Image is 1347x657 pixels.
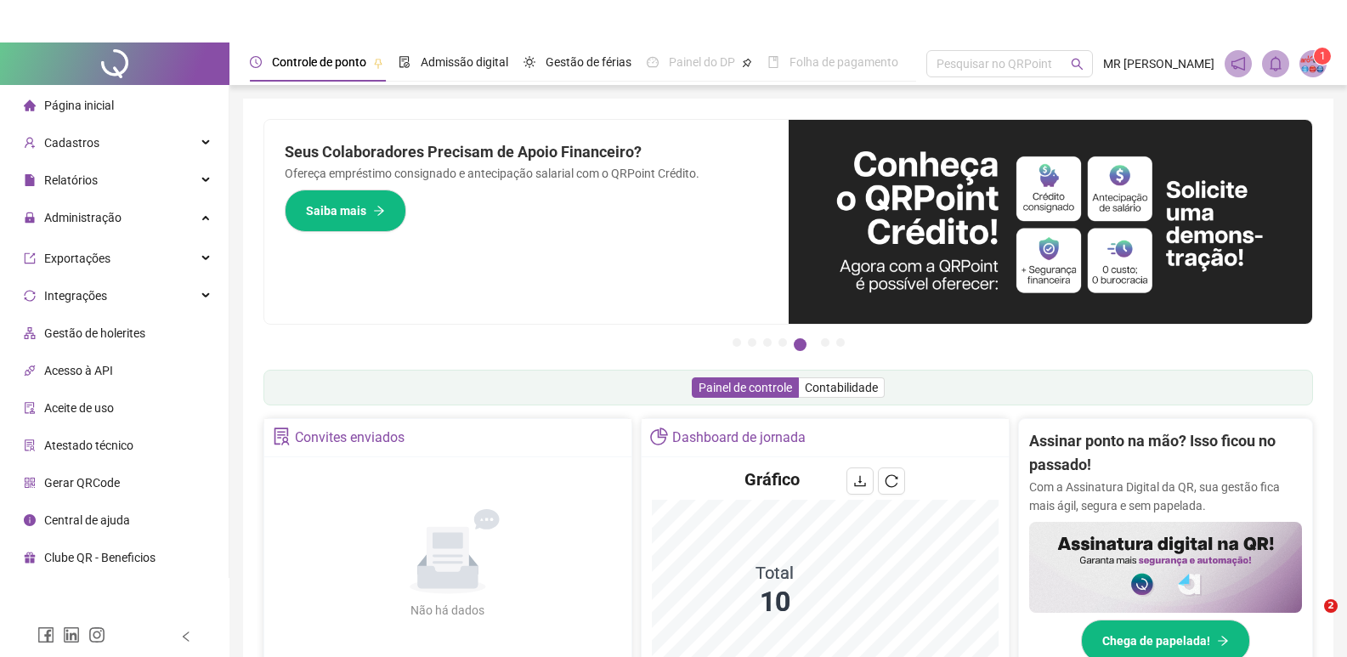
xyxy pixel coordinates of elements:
[44,476,120,490] span: Gerar QRCode
[1071,58,1084,71] span: search
[1029,522,1302,613] img: banner%2F02c71560-61a6-44d4-94b9-c8ab97240462.png
[373,58,383,68] span: pushpin
[44,289,107,303] span: Integrações
[24,99,36,111] span: home
[285,164,768,183] p: Ofereça empréstimo consignado e antecipação salarial com o QRPoint Crédito.
[1289,599,1330,640] iframe: Intercom live chat
[24,327,36,339] span: apartment
[295,423,405,452] div: Convites enviados
[650,428,668,445] span: pie-chart
[699,381,792,394] span: Painel de controle
[885,474,898,488] span: reload
[24,137,36,149] span: user-add
[647,56,659,68] span: dashboard
[44,326,145,340] span: Gestão de holerites
[421,55,508,69] span: Admissão digital
[24,552,36,564] span: gift
[1324,599,1338,613] span: 2
[669,55,735,69] span: Painel do DP
[1103,54,1214,73] span: MR [PERSON_NAME]
[285,140,768,164] h2: Seus Colaboradores Precisam de Apoio Financeiro?
[399,56,410,68] span: file-done
[24,290,36,302] span: sync
[524,56,535,68] span: sun
[748,338,756,347] button: 2
[1029,478,1302,515] p: Com a Assinatura Digital da QR, sua gestão fica mais ágil, segura e sem papelada.
[805,381,878,394] span: Contabilidade
[546,55,631,69] span: Gestão de férias
[763,338,772,347] button: 3
[778,338,787,347] button: 4
[44,551,156,564] span: Clube QR - Beneficios
[853,474,867,488] span: download
[285,190,406,232] button: Saiba mais
[37,626,54,643] span: facebook
[742,58,752,68] span: pushpin
[44,173,98,187] span: Relatórios
[672,423,806,452] div: Dashboard de jornada
[44,513,130,527] span: Central de ajuda
[44,211,122,224] span: Administração
[44,439,133,452] span: Atestado técnico
[24,252,36,264] span: export
[1320,50,1326,62] span: 1
[794,338,807,351] button: 5
[836,338,845,347] button: 7
[24,477,36,489] span: qrcode
[1217,635,1229,647] span: arrow-right
[44,99,114,112] span: Página inicial
[370,601,526,620] div: Não há dados
[24,514,36,526] span: info-circle
[1029,429,1302,478] h2: Assinar ponto na mão? Isso ficou no passado!
[24,439,36,451] span: solution
[744,467,800,491] h4: Gráfico
[1102,632,1210,650] span: Chega de papelada!
[733,338,741,347] button: 1
[1314,48,1331,65] sup: Atualize o seu contato no menu Meus Dados
[272,55,366,69] span: Controle de ponto
[789,120,1313,324] img: banner%2F11e687cd-1386-4cbd-b13b-7bd81425532d.png
[821,338,829,347] button: 6
[790,55,898,69] span: Folha de pagamento
[44,252,110,265] span: Exportações
[44,136,99,150] span: Cadastros
[306,201,366,220] span: Saiba mais
[63,626,80,643] span: linkedin
[24,365,36,377] span: api
[273,428,291,445] span: solution
[44,401,114,415] span: Aceite de uso
[180,631,192,643] span: left
[24,402,36,414] span: audit
[1300,51,1326,76] img: 50414
[1268,56,1283,71] span: bell
[373,205,385,217] span: arrow-right
[1231,56,1246,71] span: notification
[24,174,36,186] span: file
[250,56,262,68] span: clock-circle
[88,626,105,643] span: instagram
[24,212,36,224] span: lock
[767,56,779,68] span: book
[44,364,113,377] span: Acesso à API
